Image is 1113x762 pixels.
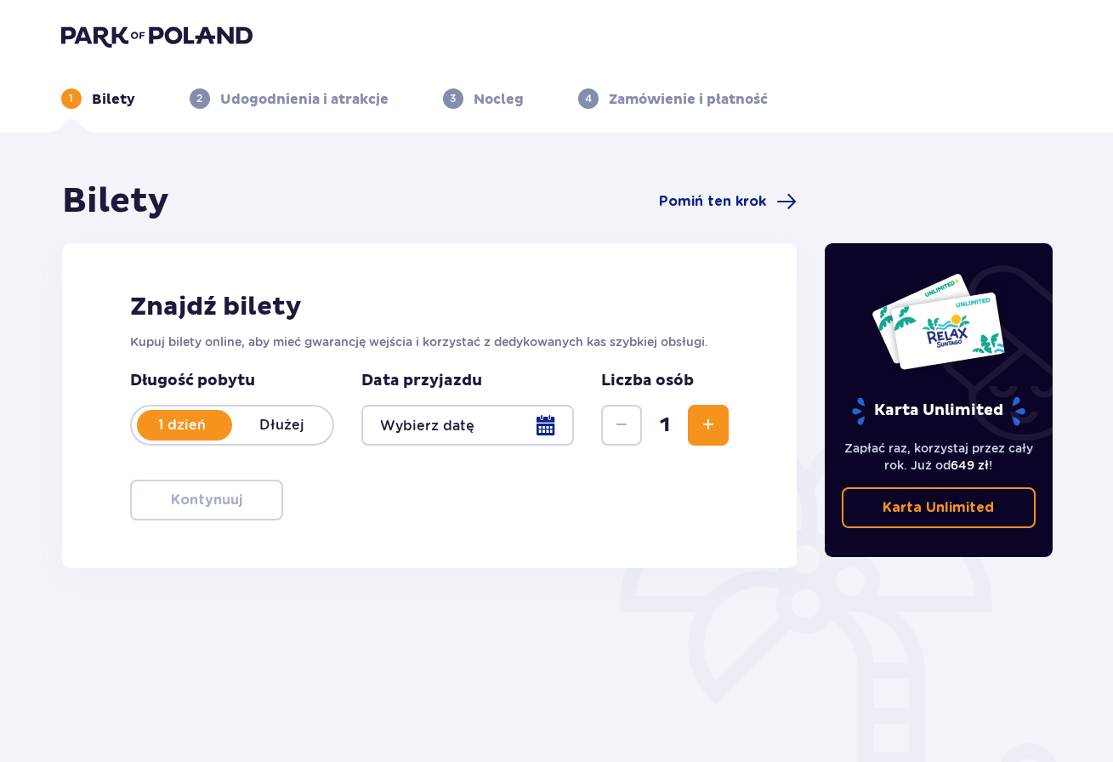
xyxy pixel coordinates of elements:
[443,88,524,109] div: 3Nocleg
[601,405,642,446] button: Zmniejsz
[232,416,332,435] p: Dłużej
[130,291,730,323] h2: Znajdź bilety
[196,91,202,106] p: 2
[61,88,135,109] div: 1Bilety
[69,91,73,106] p: 1
[585,91,592,106] p: 4
[951,458,989,472] span: 649 zł
[871,272,1006,371] img: Dwie karty całoroczne do Suntago z napisem 'UNLIMITED RELAX', na białym tle z tropikalnymi liśćmi...
[450,91,456,106] p: 3
[842,440,1036,474] p: Zapłać raz, korzystaj przez cały rok. Już od !
[220,90,389,109] p: Udogodnienia i atrakcje
[132,416,232,435] p: 1 dzień
[474,90,524,109] p: Nocleg
[62,180,169,223] h1: Bilety
[842,487,1036,528] a: Karta Unlimited
[578,88,768,109] div: 4Zamówienie i płatność
[361,371,482,391] p: Data przyjazdu
[190,88,389,109] div: 2Udogodnienia i atrakcje
[130,333,730,350] p: Kupuj bilety online, aby mieć gwarancję wejścia i korzystać z dedykowanych kas szybkiej obsługi.
[130,371,334,391] p: Długość pobytu
[609,90,768,109] p: Zamówienie i płatność
[850,396,1027,426] p: Karta Unlimited
[61,24,253,48] img: Park of Poland logo
[645,412,684,438] span: 1
[659,191,797,212] a: Pomiń ten krok
[883,498,994,517] p: Karta Unlimited
[130,480,283,520] button: Kontynuuj
[92,90,135,109] p: Bilety
[688,405,729,446] button: Zwiększ
[171,491,242,509] p: Kontynuuj
[601,371,694,391] p: Liczba osób
[659,192,766,211] span: Pomiń ten krok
